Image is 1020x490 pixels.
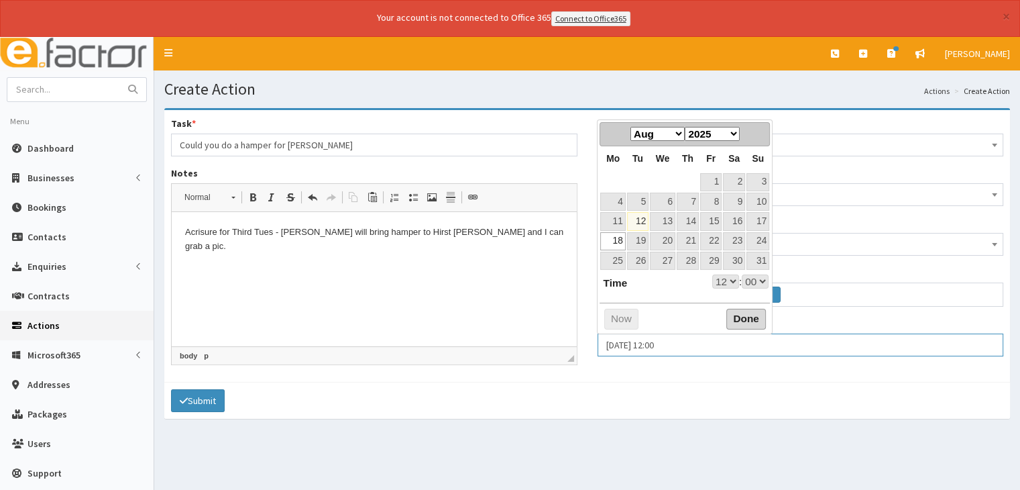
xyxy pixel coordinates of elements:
a: Insert/Remove Numbered List [385,189,404,206]
a: Undo (Ctrl+Z) [303,189,322,206]
span: Next [753,128,764,138]
button: Done [726,309,766,330]
a: Actions [924,85,950,97]
span: Drag to resize [567,355,574,362]
span: [PERSON_NAME] [945,48,1010,60]
a: 22 [700,232,722,250]
a: 12 [627,212,648,230]
span: Contracts [27,290,70,302]
span: Tuesday [632,153,643,164]
a: 13 [650,212,675,230]
span: Addresses [27,379,70,391]
span: Acrisure [606,235,995,254]
button: Submit [171,389,225,412]
h1: Create Action [164,81,1010,98]
a: 14 [677,212,699,230]
a: Link (Ctrl+L) [463,189,482,206]
span: Normal [178,189,225,206]
a: 3 [746,173,769,191]
span: Monday [606,153,620,164]
span: Sunday [752,153,764,164]
a: 20 [650,232,675,250]
a: 24 [746,232,769,250]
a: 27 [650,252,675,270]
a: 15 [700,212,722,230]
a: 9 [723,193,745,211]
span: Businesses [27,172,74,184]
a: Italic (Ctrl+I) [262,189,281,206]
a: 6 [650,193,675,211]
a: 4 [600,193,625,211]
a: 7 [677,193,699,211]
a: 10 [746,193,769,211]
a: Connect to Office365 [551,11,630,26]
span: Business [598,183,1004,206]
span: Prev [606,128,616,138]
span: Friday [706,153,716,164]
a: Normal [177,188,242,207]
span: Microsoft365 [27,349,80,361]
span: Bookings [27,201,66,213]
a: 5 [627,193,648,211]
div: Your account is not connected to Office 365 [111,11,896,26]
span: Dashboard [27,142,74,154]
dt: Time [600,275,627,291]
a: 19 [627,232,648,250]
a: 16 [723,212,745,230]
a: 26 [627,252,648,270]
a: 30 [723,252,745,270]
a: Image [422,189,441,206]
button: × [1003,9,1010,23]
span: Acrisure [598,233,1004,256]
a: 25 [600,252,625,270]
a: 21 [677,232,699,250]
a: Insert Horizontal Line [441,189,460,206]
a: 29 [700,252,722,270]
span: Packages [27,408,67,420]
span: Enquiries [27,260,66,273]
span: Actions [27,320,60,332]
li: Create Action [951,85,1010,97]
button: Now [604,309,638,330]
span: Unresolved [606,136,995,154]
a: 31 [746,252,769,270]
a: Prev [602,124,620,143]
label: Notes [171,166,198,180]
span: Thursday [682,153,693,164]
iframe: Rich Text Editor, notes [172,212,577,346]
a: 18 [600,232,625,250]
a: 23 [723,232,745,250]
span: Contacts [27,231,66,243]
span: Wednesday [656,153,670,164]
a: p element [201,350,211,362]
a: body element [177,350,200,362]
a: Copy (Ctrl+C) [344,189,363,206]
a: 11 [600,212,625,230]
span: Business [606,185,995,204]
a: Strike Through [281,189,300,206]
input: Search... [7,78,120,101]
a: 2 [723,173,745,191]
span: Saturday [728,153,740,164]
span: Unresolved [598,134,1004,156]
a: [PERSON_NAME] [935,37,1020,70]
a: Insert/Remove Bulleted List [404,189,422,206]
label: Status [598,117,632,130]
a: 28 [677,252,699,270]
a: 1 [700,173,722,191]
label: Task [171,117,196,130]
span: Support [27,467,62,479]
a: Next [749,124,768,143]
a: Redo (Ctrl+Y) [322,189,341,206]
span: Users [27,438,51,450]
a: Paste (Ctrl+V) [363,189,382,206]
a: 17 [746,212,769,230]
a: Bold (Ctrl+B) [243,189,262,206]
a: 8 [700,193,722,211]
